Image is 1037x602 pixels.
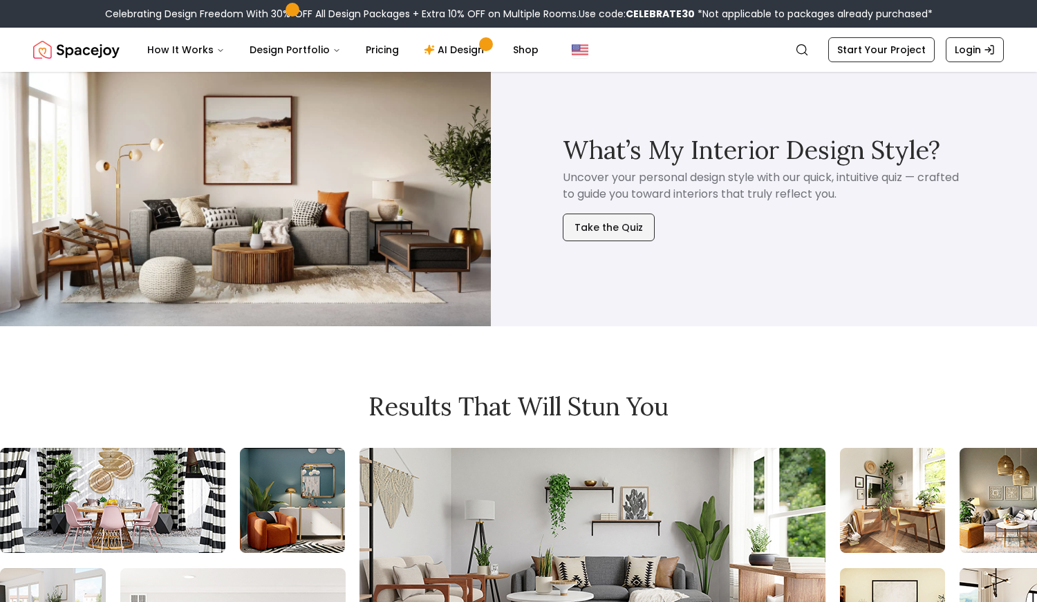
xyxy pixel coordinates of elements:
[828,37,935,62] a: Start Your Project
[579,7,695,21] span: Use code:
[105,7,933,21] div: Celebrating Design Freedom With 30% OFF All Design Packages + Extra 10% OFF on Multiple Rooms.
[563,203,655,241] a: Take the Quiz
[563,214,655,241] button: Take the Quiz
[33,36,120,64] a: Spacejoy
[239,36,352,64] button: Design Portfolio
[572,41,588,58] img: United States
[946,37,1004,62] a: Login
[355,36,410,64] a: Pricing
[33,28,1004,72] nav: Global
[33,393,1004,420] h2: Results that will stun you
[33,36,120,64] img: Spacejoy Logo
[413,36,499,64] a: AI Design
[136,36,550,64] nav: Main
[695,7,933,21] span: *Not applicable to packages already purchased*
[563,136,940,164] h3: What’s My Interior Design Style?
[502,36,550,64] a: Shop
[626,7,695,21] b: CELEBRATE30
[563,169,961,203] p: Uncover your personal design style with our quick, intuitive quiz — crafted to guide you toward i...
[136,36,236,64] button: How It Works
